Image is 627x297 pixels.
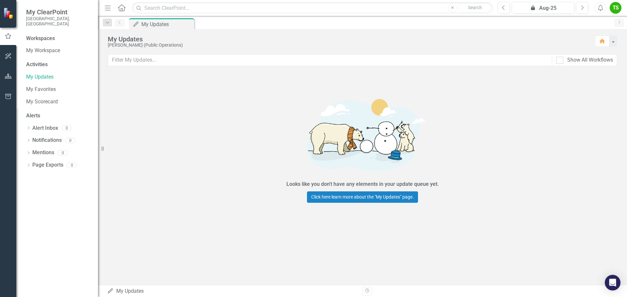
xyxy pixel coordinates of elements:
div: Open Intercom Messenger [605,275,620,290]
div: Looks like you don't have any elements in your update queue yet. [286,181,439,188]
small: [GEOGRAPHIC_DATA], [GEOGRAPHIC_DATA] [26,16,91,27]
a: Page Exports [32,161,63,169]
a: Click here learn more about the "My Updates" page. [307,191,418,203]
input: Search ClearPoint... [132,2,493,14]
div: 0 [65,138,75,143]
div: Show All Workflows [567,56,613,64]
a: My Workspace [26,47,91,54]
span: Search [468,5,482,10]
input: Filter My Updates... [108,54,552,66]
button: Aug-25 [512,2,574,14]
div: Aug-25 [514,4,572,12]
div: My Updates [108,36,588,43]
div: 0 [61,126,72,131]
img: Getting started [265,90,460,179]
div: Activities [26,61,91,68]
a: Alert Inbox [32,125,58,132]
a: My Favorites [26,86,91,93]
div: [PERSON_NAME] (Public Operations) [108,43,588,48]
a: My Scorecard [26,98,91,106]
div: My Updates [107,288,358,295]
div: Workspaces [26,35,55,42]
div: My Updates [141,20,193,28]
a: Mentions [32,149,54,156]
img: ClearPoint Strategy [3,7,15,19]
div: 0 [57,150,68,156]
div: Alerts [26,112,91,120]
div: 0 [67,162,77,168]
span: My ClearPoint [26,8,91,16]
a: My Updates [26,73,91,81]
button: TS [610,2,621,14]
a: Notifications [32,137,62,144]
button: Search [458,3,491,12]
